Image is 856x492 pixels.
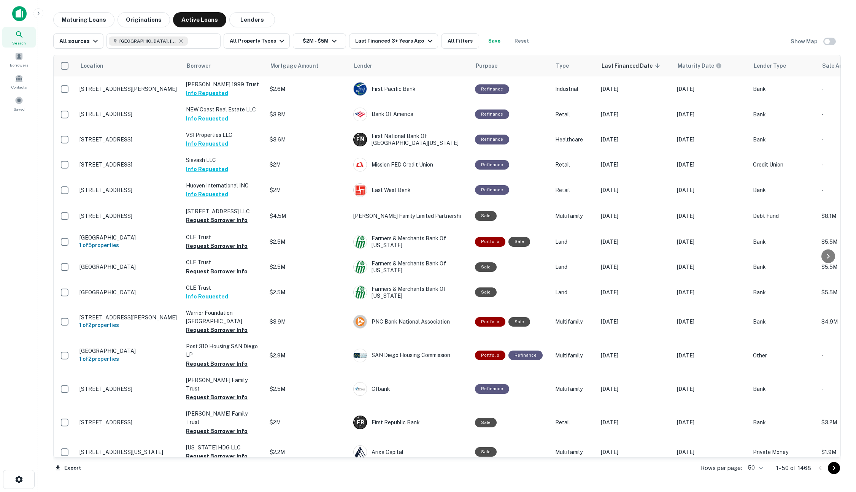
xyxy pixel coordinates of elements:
button: Request Borrower Info [186,427,248,436]
p: Land [555,238,593,246]
p: [DATE] [677,351,745,360]
div: Sale [508,237,530,246]
a: Search [2,27,36,48]
p: [DATE] [677,135,745,144]
div: This loan purpose was for refinancing [475,160,509,170]
div: Farmers & Merchants Bank Of [US_STATE] [353,235,467,249]
img: picture [354,184,367,197]
button: Info Requested [186,139,228,148]
button: Request Borrower Info [186,393,248,402]
p: [GEOGRAPHIC_DATA] [79,263,178,270]
div: First National Bank Of [GEOGRAPHIC_DATA][US_STATE] [353,133,467,146]
p: VSI Properties LLC [186,131,262,139]
p: Land [555,288,593,297]
div: Sale [475,447,497,457]
button: Maturing Loans [53,12,114,27]
p: Debt Fund [753,212,814,220]
p: $2.5M [270,288,346,297]
div: PNC Bank National Association [353,315,467,329]
p: F N [356,135,364,143]
div: East West Bank [353,183,467,197]
button: Request Borrower Info [186,452,248,461]
span: Lender Type [754,61,786,70]
p: [DATE] [601,448,669,456]
p: [DATE] [677,110,745,119]
div: This is a portfolio loan with 5 properties [475,237,505,246]
th: Lender Type [749,55,818,76]
img: picture [354,349,367,362]
p: F R [357,419,364,427]
p: Bank [753,263,814,271]
h6: 1 of 2 properties [79,355,178,363]
div: This loan purpose was for refinancing [475,110,509,119]
p: [DATE] [677,385,745,393]
span: Maturity dates displayed may be estimated. Please contact the lender for the most accurate maturi... [678,62,732,70]
p: [STREET_ADDRESS] [79,419,178,426]
p: $3.6M [270,135,346,144]
p: Bank [753,186,814,194]
p: Warrior Foundation [GEOGRAPHIC_DATA] [186,309,262,325]
p: Retail [555,186,593,194]
button: All sources [53,33,103,49]
span: [GEOGRAPHIC_DATA], [GEOGRAPHIC_DATA], [GEOGRAPHIC_DATA] [119,38,176,44]
p: [DATE] [677,317,745,326]
p: Industrial [555,85,593,93]
p: [DATE] [601,263,669,271]
p: [STREET_ADDRESS][PERSON_NAME] [79,86,178,92]
p: [DATE] [601,385,669,393]
p: Other [753,351,814,360]
span: Saved [14,106,25,112]
p: Multifamily [555,385,593,393]
div: All sources [59,37,100,46]
p: [DATE] [677,418,745,427]
p: $2.5M [270,238,346,246]
p: [DATE] [677,448,745,456]
p: Bank [753,85,814,93]
p: Private Money [753,448,814,456]
span: Location [80,61,113,70]
a: Saved [2,93,36,114]
p: CLE Trust [186,233,262,241]
th: Location [76,55,182,76]
p: [DATE] [601,160,669,169]
p: $2.5M [270,263,346,271]
p: [DATE] [677,238,745,246]
p: $2.2M [270,448,346,456]
p: [PERSON_NAME] 1999 Trust [186,80,262,89]
p: [DATE] [601,85,669,93]
th: Maturity dates displayed may be estimated. Please contact the lender for the most accurate maturi... [673,55,749,76]
span: Last Financed Date [602,61,662,70]
div: This loan purpose was for refinancing [475,185,509,195]
p: [STREET_ADDRESS] [79,161,178,168]
button: Info Requested [186,89,228,98]
p: $2M [270,186,346,194]
button: Go to next page [828,462,840,474]
p: [DATE] [601,238,669,246]
p: 1–50 of 1468 [776,463,811,473]
div: This loan purpose was for refinancing [475,384,509,394]
div: First Republic Bank [353,416,467,429]
h6: 1 of 5 properties [79,241,178,249]
div: This loan purpose was for refinancing [508,351,543,360]
p: [STREET_ADDRESS] LLC [186,207,262,216]
p: $4.5M [270,212,346,220]
img: picture [354,446,367,459]
div: This loan purpose was for refinancing [475,135,509,144]
span: Borrowers [10,62,28,68]
p: [STREET_ADDRESS][US_STATE] [79,449,178,455]
p: [DATE] [601,288,669,297]
p: $2.5M [270,385,346,393]
p: Multifamily [555,212,593,220]
span: Type [556,61,579,70]
div: Sale [475,262,497,272]
p: Bank [753,110,814,119]
p: Bank [753,288,814,297]
p: [STREET_ADDRESS][PERSON_NAME] [79,314,178,321]
img: picture [354,315,367,328]
span: Borrower [187,61,211,70]
button: Info Requested [186,292,228,301]
div: Cfbank [353,382,467,396]
p: [STREET_ADDRESS] [79,187,178,194]
p: Multifamily [555,317,593,326]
